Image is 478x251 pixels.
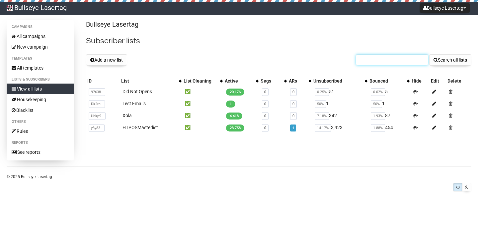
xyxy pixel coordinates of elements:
[7,23,74,31] li: Campaigns
[368,98,410,110] td: 1
[7,31,74,42] a: All campaigns
[86,35,471,47] h2: Subscriber lists
[89,112,106,120] span: Ubkp9..
[89,100,105,108] span: Dk2rc..
[7,147,74,157] a: See reports
[312,76,368,86] th: Unsubscribed: No sort applied, activate to apply an ascending sort
[368,76,410,86] th: Bounced: No sort applied, activate to apply an ascending sort
[223,76,259,86] th: Active: No sort applied, activate to apply an ascending sort
[292,126,294,130] a: 1
[315,88,329,96] span: 0.25%
[122,113,132,118] a: Xola
[7,173,471,180] p: © 2025 Bullseye Lasertag
[7,139,74,147] li: Reports
[7,63,74,73] a: All templates
[7,126,74,136] a: Rules
[264,102,266,106] a: 0
[264,90,266,94] a: 0
[289,78,306,84] div: ARs
[7,84,74,94] a: View all lists
[7,94,74,105] a: Housekeeping
[420,3,470,13] button: Bullseye Lasertag
[182,122,223,133] td: ✅
[312,86,368,98] td: 51
[226,125,244,131] span: 23,758
[182,86,223,98] td: ✅
[259,76,287,86] th: Segs: No sort applied, activate to apply an ascending sort
[122,125,158,130] a: HTPOSMasterlist
[86,54,127,66] button: Add a new list
[89,88,105,96] span: 97638..
[292,102,294,106] a: 0
[312,110,368,122] td: 342
[7,5,13,11] img: 60.jpg
[226,89,244,96] span: 20,176
[122,89,152,94] a: Did Not Opens
[312,98,368,110] td: 1
[368,110,410,122] td: 87
[89,124,105,132] span: y3y83..
[312,122,368,133] td: 3,923
[371,112,385,120] span: 1.93%
[292,90,294,94] a: 0
[315,100,326,108] span: 50%
[431,78,445,84] div: Edit
[226,113,242,120] span: 4,418
[226,101,235,108] span: 1
[315,124,331,132] span: 14.17%
[313,78,361,84] div: Unsubscribed
[371,100,382,108] span: 50%
[446,76,471,86] th: Delete: No sort applied, sorting is disabled
[7,42,74,52] a: New campaign
[368,86,410,98] td: 5
[410,76,430,86] th: Hide: No sort applied, sorting is disabled
[287,76,312,86] th: ARs: No sort applied, activate to apply an ascending sort
[182,76,223,86] th: List Cleaning: No sort applied, activate to apply an ascending sort
[412,78,428,84] div: Hide
[184,78,217,84] div: List Cleaning
[86,20,471,29] p: Bullseye Lasertag
[447,78,470,84] div: Delete
[371,124,385,132] span: 1.88%
[7,55,74,63] li: Templates
[7,76,74,84] li: Lists & subscribers
[182,98,223,110] td: ✅
[315,112,329,120] span: 7.18%
[292,114,294,118] a: 0
[121,78,175,84] div: List
[371,88,385,96] span: 0.02%
[122,101,146,106] a: Test Emails
[182,110,223,122] td: ✅
[261,78,281,84] div: Segs
[120,76,182,86] th: List: No sort applied, activate to apply an ascending sort
[429,54,471,66] button: Search all lists
[225,78,253,84] div: Active
[264,126,266,130] a: 0
[430,76,446,86] th: Edit: No sort applied, sorting is disabled
[369,78,403,84] div: Bounced
[86,76,120,86] th: ID: No sort applied, sorting is disabled
[7,105,74,116] a: Blacklist
[368,122,410,133] td: 454
[264,114,266,118] a: 0
[7,118,74,126] li: Others
[87,78,119,84] div: ID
